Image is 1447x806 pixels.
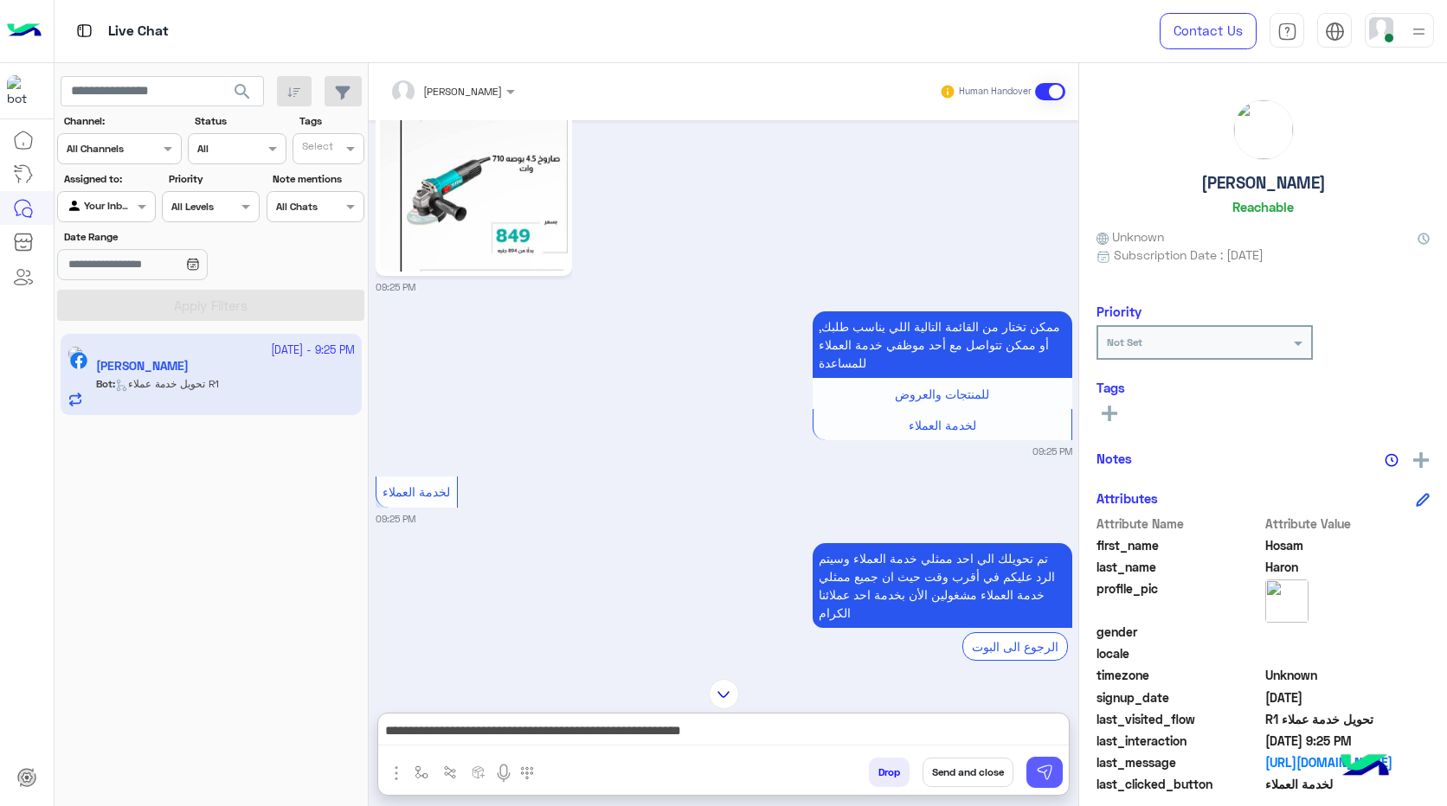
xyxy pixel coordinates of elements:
[1097,579,1262,619] span: profile_pic
[1265,775,1431,793] span: لخدمة العملاء
[465,758,493,786] button: create order
[195,113,284,129] label: Status
[962,632,1068,661] div: الرجوع الى البوت
[1232,199,1294,214] h6: Reachable
[909,418,976,432] span: لخدمة العملاء
[1270,13,1304,49] a: tab
[520,766,534,780] img: make a call
[299,138,333,158] div: Select
[64,113,180,129] label: Channel:
[1265,536,1431,554] span: Hosam
[1097,644,1262,662] span: locale
[1408,21,1430,42] img: profile
[1097,666,1262,684] span: timezone
[1097,490,1158,506] h6: Attributes
[1265,623,1431,641] span: null
[1265,515,1431,533] span: Attribute Value
[1160,13,1257,49] a: Contact Us
[64,229,258,245] label: Date Range
[408,758,436,786] button: select flow
[299,113,363,129] label: Tags
[869,758,910,787] button: Drop
[1265,644,1431,662] span: null
[1097,515,1262,533] span: Attribute Name
[1265,688,1431,707] span: 2025-09-20T18:23:51.529Z
[1114,246,1264,264] span: Subscription Date : [DATE]
[923,758,1013,787] button: Send and close
[1097,732,1262,750] span: last_interaction
[1097,688,1262,707] span: signup_date
[1097,304,1142,319] h6: Priority
[959,85,1032,99] small: Human Handover
[1265,666,1431,684] span: Unknown
[386,763,407,784] img: send attachment
[415,765,428,779] img: select flow
[1097,451,1132,466] h6: Notes
[7,75,38,106] img: 322208621163248
[273,171,362,187] label: Note mentions
[1325,22,1345,42] img: tab
[1097,536,1262,554] span: first_name
[376,280,415,294] small: 09:25 PM
[493,763,514,784] img: send voice note
[423,85,502,98] span: [PERSON_NAME]
[1265,753,1431,771] a: [URL][DOMAIN_NAME]
[376,512,415,526] small: 09:25 PM
[232,81,253,102] span: search
[813,543,1072,628] p: 20/9/2025, 9:25 PM
[1097,558,1262,576] span: last_name
[74,20,95,42] img: tab
[7,13,42,49] img: Logo
[1097,753,1262,771] span: last_message
[169,171,258,187] label: Priority
[57,290,364,321] button: Apply Filters
[1036,764,1053,781] img: send message
[436,758,465,786] button: Trigger scenario
[1097,227,1164,246] span: Unknown
[1097,775,1262,793] span: last_clicked_button
[1265,710,1431,728] span: تحويل خدمة عملاء R1
[64,171,153,187] label: Assigned to:
[1097,623,1262,641] span: gender
[1097,710,1262,728] span: last_visited_flow
[472,765,486,779] img: create order
[1265,558,1431,576] span: Haron
[1201,173,1326,193] h5: [PERSON_NAME]
[709,679,739,709] img: scroll
[383,484,450,499] span: لخدمة العملاء
[1369,17,1393,42] img: userImage
[1097,380,1430,395] h6: Tags
[895,387,989,401] span: للمنتجات والعروض
[1277,22,1297,42] img: tab
[1032,445,1072,458] small: 09:25 PM
[222,76,264,113] button: search
[1385,453,1399,467] img: notes
[108,20,169,43] p: Live Chat
[813,311,1072,378] p: 20/9/2025, 9:25 PM
[443,765,457,779] img: Trigger scenario
[1234,100,1293,159] img: picture
[1265,579,1309,623] img: picture
[1265,732,1431,750] span: 2025-09-20T18:25:17.093Z
[1334,737,1395,797] img: hulul-logo.png
[1413,452,1429,468] img: add
[380,61,569,272] img: 552490413_1518161409205375_367193932535379967_n.jpg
